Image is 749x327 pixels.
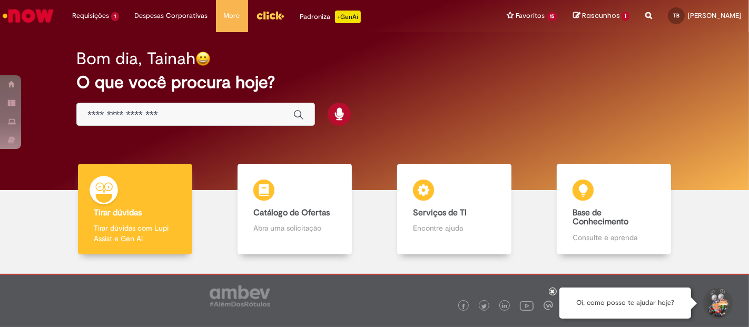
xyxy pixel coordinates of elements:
img: click_logo_yellow_360x200.png [256,7,284,23]
div: Padroniza [300,11,361,23]
span: TB [673,12,679,19]
p: +GenAi [335,11,361,23]
p: Encontre ajuda [413,223,496,233]
a: Rascunhos [573,11,629,21]
div: Oi, como posso te ajudar hoje? [559,288,691,319]
h2: O que você procura hoje? [76,73,673,92]
a: Catálogo de Ofertas Abra uma solicitação [215,164,374,255]
span: 1 [622,12,629,21]
span: Favoritos [516,11,545,21]
b: Tirar dúvidas [94,207,142,218]
img: logo_footer_facebook.png [461,304,466,309]
span: 15 [547,12,558,21]
p: Consulte e aprenda [573,232,655,243]
a: Serviços de TI Encontre ajuda [374,164,534,255]
span: Requisições [72,11,109,21]
b: Serviços de TI [413,207,467,218]
a: Base de Conhecimento Consulte e aprenda [534,164,694,255]
span: Rascunhos [582,11,620,21]
span: More [224,11,240,21]
img: ServiceNow [1,5,55,26]
p: Abra uma solicitação [253,223,336,233]
span: [PERSON_NAME] [688,11,741,20]
b: Catálogo de Ofertas [253,207,330,218]
p: Tirar dúvidas com Lupi Assist e Gen Ai [94,223,176,244]
button: Iniciar Conversa de Suporte [702,288,733,319]
img: logo_footer_workplace.png [544,301,553,310]
img: logo_footer_ambev_rotulo_gray.png [210,285,270,306]
img: logo_footer_linkedin.png [502,303,507,310]
img: logo_footer_twitter.png [481,304,487,309]
img: happy-face.png [195,51,211,66]
span: 1 [111,12,119,21]
a: Tirar dúvidas Tirar dúvidas com Lupi Assist e Gen Ai [55,164,215,255]
h2: Bom dia, Tainah [76,49,195,68]
span: Despesas Corporativas [135,11,208,21]
img: logo_footer_youtube.png [520,299,534,312]
b: Base de Conhecimento [573,207,628,227]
